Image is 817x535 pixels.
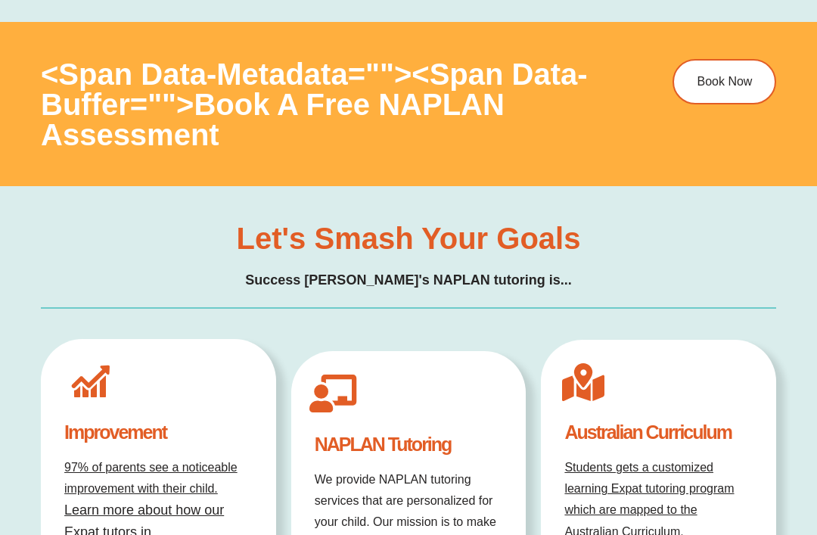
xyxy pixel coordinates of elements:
[64,423,253,442] h4: Improvement
[673,59,776,104] a: Book Now
[697,76,752,88] span: Book Now
[315,435,503,454] h4: NAPLAN Tutoring
[558,364,817,535] iframe: Chat Widget
[237,223,581,254] h2: Let's Smash Your Goals
[41,269,776,292] p: Success [PERSON_NAME]'s NAPLAN tutoring is...​
[64,461,238,495] a: 97% of parents see a noticeable improvement with their child.
[41,59,617,150] h2: <span data-metadata=" "><span data-buffer=" ">Book a Free NAPLAN Assessment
